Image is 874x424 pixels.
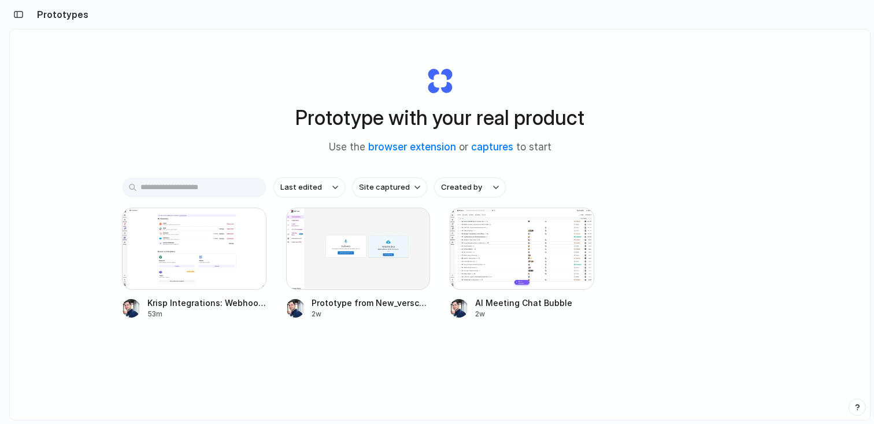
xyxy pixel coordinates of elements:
[280,182,322,193] span: Last edited
[286,208,431,319] a: Prototype from New_verschonPrototype from New_verschon2w
[475,297,594,309] span: AI Meeting Chat Bubble
[434,178,506,197] button: Created by
[450,208,594,319] a: AI Meeting Chat BubbleAI Meeting Chat Bubble2w
[147,309,266,319] div: 53m
[312,297,431,309] span: Prototype from New_verschon
[122,208,266,319] a: Krisp Integrations: Webhook SetupKrisp Integrations: Webhook Setup53m
[312,309,431,319] div: 2w
[273,178,345,197] button: Last edited
[441,182,482,193] span: Created by
[368,141,456,153] a: browser extension
[352,178,427,197] button: Site captured
[295,102,584,133] h1: Prototype with your real product
[471,141,513,153] a: captures
[329,140,551,155] span: Use the or to start
[147,297,266,309] span: Krisp Integrations: Webhook Setup
[359,182,410,193] span: Site captured
[32,8,88,21] h2: Prototypes
[475,309,594,319] div: 2w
